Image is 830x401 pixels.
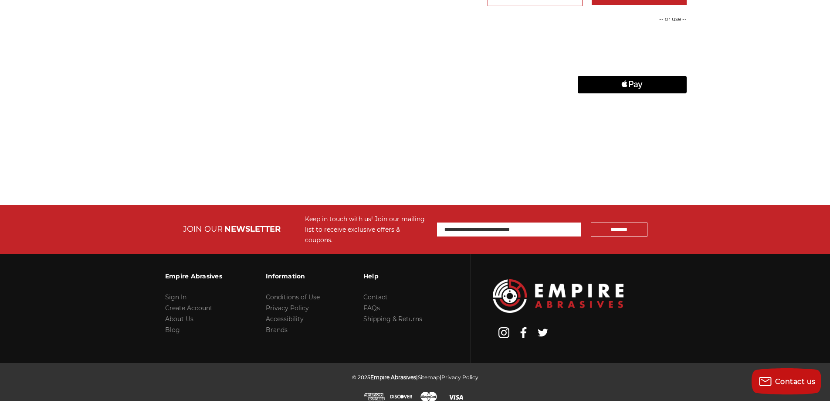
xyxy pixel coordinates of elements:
[578,15,687,23] p: -- or use --
[418,374,440,380] a: Sitemap
[370,374,416,380] span: Empire Abrasives
[165,293,186,301] a: Sign In
[363,304,380,312] a: FAQs
[775,377,816,386] span: Contact us
[578,54,687,72] iframe: PayPal-paylater
[752,368,821,394] button: Contact us
[224,224,281,234] span: NEWSLETTER
[363,315,422,323] a: Shipping & Returns
[352,372,478,383] p: © 2025 | |
[266,267,320,285] h3: Information
[305,214,428,245] div: Keep in touch with us! Join our mailing list to receive exclusive offers & coupons.
[183,224,223,234] span: JOIN OUR
[578,32,687,50] iframe: PayPal-paypal
[165,267,222,285] h3: Empire Abrasives
[266,293,320,301] a: Conditions of Use
[493,279,623,313] img: Empire Abrasives Logo Image
[165,315,193,323] a: About Us
[441,374,478,380] a: Privacy Policy
[363,293,388,301] a: Contact
[266,304,309,312] a: Privacy Policy
[165,326,180,334] a: Blog
[363,267,422,285] h3: Help
[165,304,213,312] a: Create Account
[266,326,288,334] a: Brands
[266,315,304,323] a: Accessibility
